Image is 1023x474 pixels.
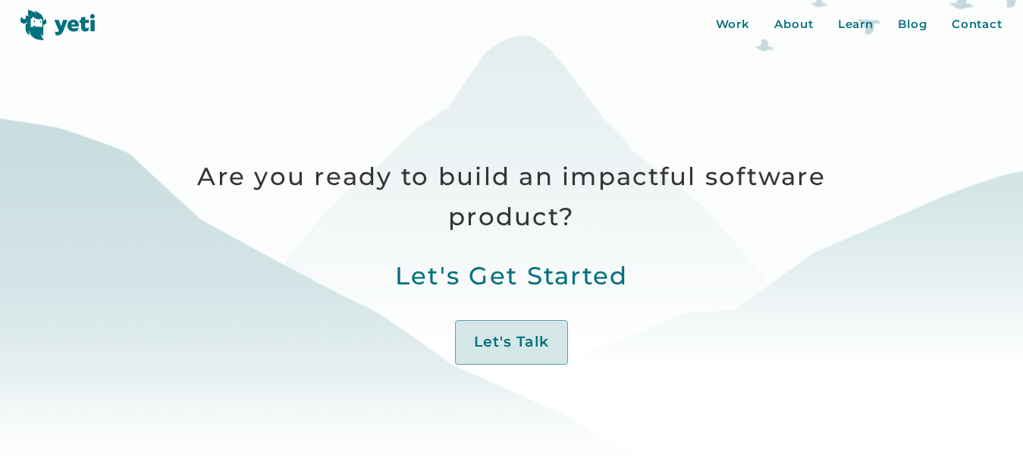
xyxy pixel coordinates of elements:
a: Blog [898,16,927,33]
a: Learn [838,16,874,33]
p: Let's Get Started [164,256,859,296]
p: Are you ready to build an impactful software product? [164,156,859,237]
a: Contact [952,16,1003,33]
a: About [774,16,814,33]
a: Work [716,16,751,33]
img: Yeti logo [20,10,96,40]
